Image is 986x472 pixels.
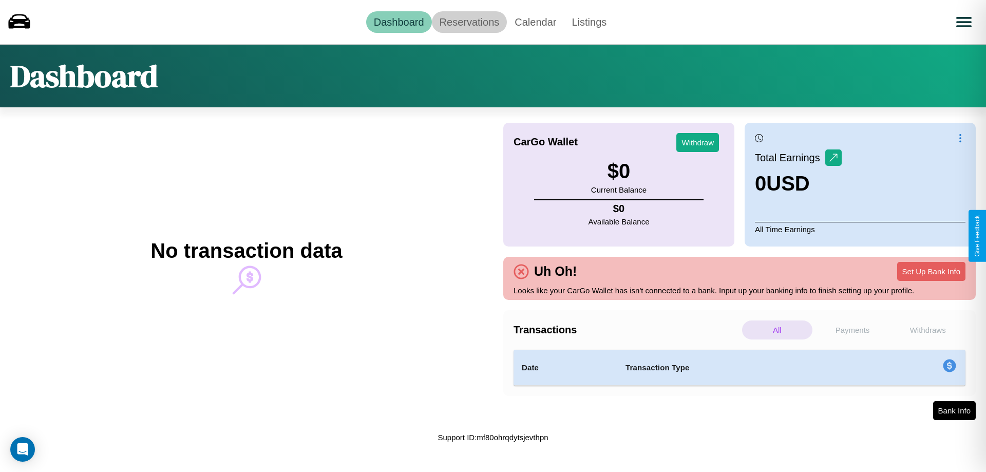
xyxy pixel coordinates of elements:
h4: Uh Oh! [529,264,582,279]
h3: $ 0 [591,160,647,183]
h1: Dashboard [10,55,158,97]
a: Listings [564,11,614,33]
div: Give Feedback [974,215,981,257]
p: Payments [818,320,888,339]
p: All Time Earnings [755,222,965,236]
p: Support ID: mf80ohrqdytsjevthpn [438,430,548,444]
p: Total Earnings [755,148,825,167]
a: Dashboard [366,11,432,33]
p: Available Balance [589,215,650,229]
a: Reservations [432,11,507,33]
h4: $ 0 [589,203,650,215]
button: Set Up Bank Info [897,262,965,281]
div: Open Intercom Messenger [10,437,35,462]
button: Bank Info [933,401,976,420]
h3: 0 USD [755,172,842,195]
p: Current Balance [591,183,647,197]
h4: Transactions [514,324,739,336]
p: Looks like your CarGo Wallet has isn't connected to a bank. Input up your banking info to finish ... [514,284,965,297]
table: simple table [514,350,965,386]
p: All [742,320,812,339]
a: Calendar [507,11,564,33]
h4: CarGo Wallet [514,136,578,148]
button: Open menu [950,8,978,36]
h2: No transaction data [150,239,342,262]
h4: Date [522,362,609,374]
h4: Transaction Type [625,362,859,374]
p: Withdraws [893,320,963,339]
button: Withdraw [676,133,719,152]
